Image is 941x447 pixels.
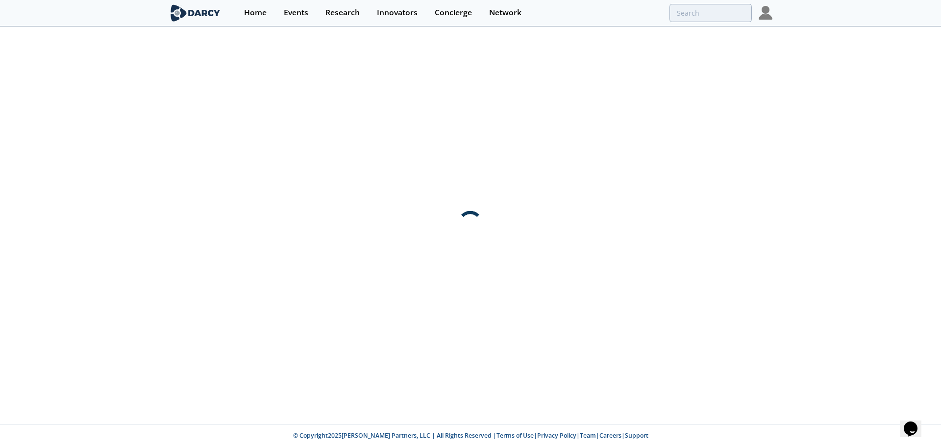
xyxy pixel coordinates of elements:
a: Team [580,431,596,440]
div: Events [284,9,308,17]
a: Terms of Use [496,431,534,440]
input: Advanced Search [669,4,752,22]
p: © Copyright 2025 [PERSON_NAME] Partners, LLC | All Rights Reserved | | | | | [108,431,833,440]
iframe: chat widget [900,408,931,437]
div: Concierge [435,9,472,17]
a: Careers [599,431,621,440]
div: Research [325,9,360,17]
div: Home [244,9,267,17]
img: Profile [759,6,772,20]
a: Privacy Policy [537,431,576,440]
div: Network [489,9,521,17]
a: Support [625,431,648,440]
img: logo-wide.svg [169,4,222,22]
div: Innovators [377,9,418,17]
